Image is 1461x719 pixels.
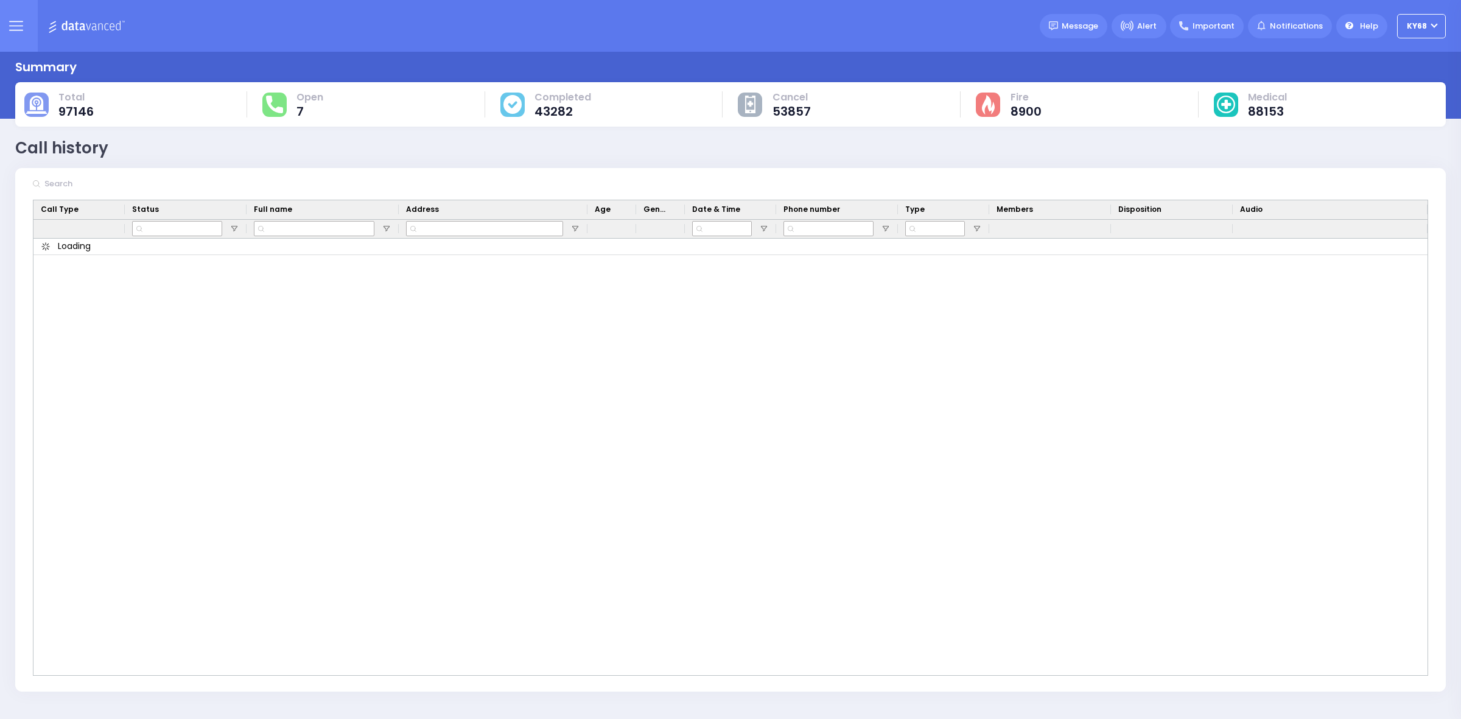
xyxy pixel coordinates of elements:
[1240,204,1263,215] span: Audio
[1049,21,1058,30] img: message.svg
[1193,20,1235,32] span: Important
[570,224,580,234] button: Open Filter Menu
[503,95,522,113] img: cause-cover.svg
[266,96,283,113] img: total-response.svg
[48,18,129,33] img: Logo
[382,224,391,234] button: Open Filter Menu
[692,221,752,236] input: Date & Time Filter Input
[773,105,811,117] span: 53857
[534,91,591,103] span: Completed
[783,204,840,215] span: Phone number
[41,172,223,195] input: Search
[1062,20,1098,32] span: Message
[595,204,611,215] span: Age
[773,91,811,103] span: Cancel
[58,105,94,117] span: 97146
[643,204,668,215] span: Gender
[296,105,323,117] span: 7
[15,136,108,160] div: Call history
[296,91,323,103] span: Open
[1248,105,1287,117] span: 88153
[58,240,91,253] span: Loading
[1118,204,1161,215] span: Disposition
[229,224,239,234] button: Open Filter Menu
[1137,20,1157,32] span: Alert
[254,221,374,236] input: Full name Filter Input
[58,91,94,103] span: Total
[534,105,591,117] span: 43282
[1270,20,1323,32] span: Notifications
[41,204,79,215] span: Call Type
[406,221,563,236] input: Address Filter Input
[1011,105,1042,117] span: 8900
[881,224,891,234] button: Open Filter Menu
[132,204,159,215] span: Status
[759,224,769,234] button: Open Filter Menu
[132,221,222,236] input: Status Filter Input
[783,221,874,236] input: Phone number Filter Input
[406,204,439,215] span: Address
[997,204,1033,215] span: Members
[26,96,47,114] img: total-cause.svg
[905,221,965,236] input: Type Filter Input
[254,204,292,215] span: Full name
[745,96,756,114] img: other-cause.svg
[692,204,740,215] span: Date & Time
[1248,91,1287,103] span: Medical
[1407,21,1427,32] span: ky68
[982,95,995,114] img: fire-cause.svg
[15,58,77,76] div: Summary
[1011,91,1042,103] span: Fire
[1397,14,1446,38] button: ky68
[905,204,925,215] span: Type
[1217,96,1235,114] img: medical-cause.svg
[972,224,982,234] button: Open Filter Menu
[1360,20,1378,32] span: Help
